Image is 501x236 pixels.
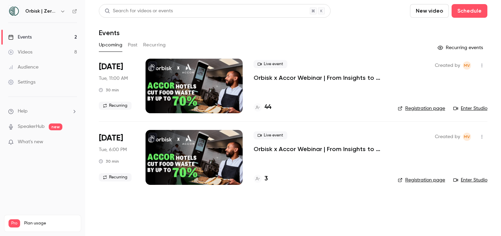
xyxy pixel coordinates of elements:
[435,133,460,141] span: Created by
[99,59,135,113] div: Sep 16 Tue, 10:00 AM (Europe/Amsterdam)
[69,139,77,145] iframe: Noticeable Trigger
[435,42,487,53] button: Recurring events
[452,4,487,18] button: Schedule
[463,61,471,70] span: Mariniki Vasileiou
[25,8,57,15] h6: Orbisk | Zero Food Waste
[254,131,287,139] span: Live event
[254,145,387,153] a: Orbisk x Accor Webinar | From Insights to Actions: Create Your Personalized Food Waste Plan with ...
[99,102,132,110] span: Recurring
[24,221,77,226] span: Plan usage
[18,108,28,115] span: Help
[463,133,471,141] span: Mariniki Vasileiou
[105,8,173,15] div: Search for videos or events
[8,49,32,56] div: Videos
[9,6,19,17] img: Orbisk | Zero Food Waste
[143,40,166,50] button: Recurring
[8,79,35,86] div: Settings
[435,61,460,70] span: Created by
[8,108,77,115] li: help-dropdown-opener
[264,103,271,112] h4: 44
[254,74,387,82] a: Orbisk x Accor Webinar | From Insights to Actions: Create Your Personalized Food Waste Plan with ...
[18,138,43,146] span: What's new
[398,105,445,112] a: Registration page
[464,133,470,141] span: MV
[254,174,268,183] a: 3
[99,173,132,181] span: Recurring
[410,4,449,18] button: New video
[453,177,487,183] a: Enter Studio
[254,103,271,112] a: 44
[49,123,62,130] span: new
[254,60,287,68] span: Live event
[18,123,45,130] a: SpeakerHub
[398,177,445,183] a: Registration page
[99,61,123,72] span: [DATE]
[99,75,128,82] span: Tue, 11:00 AM
[9,219,20,227] span: Pro
[8,34,32,41] div: Events
[8,64,39,71] div: Audience
[99,133,123,144] span: [DATE]
[99,146,127,153] span: Tue, 6:00 PM
[99,29,120,37] h1: Events
[99,87,119,93] div: 30 min
[128,40,138,50] button: Past
[99,40,122,50] button: Upcoming
[464,61,470,70] span: MV
[99,130,135,185] div: Sep 16 Tue, 5:00 PM (Europe/Amsterdam)
[99,159,119,164] div: 30 min
[453,105,487,112] a: Enter Studio
[264,174,268,183] h4: 3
